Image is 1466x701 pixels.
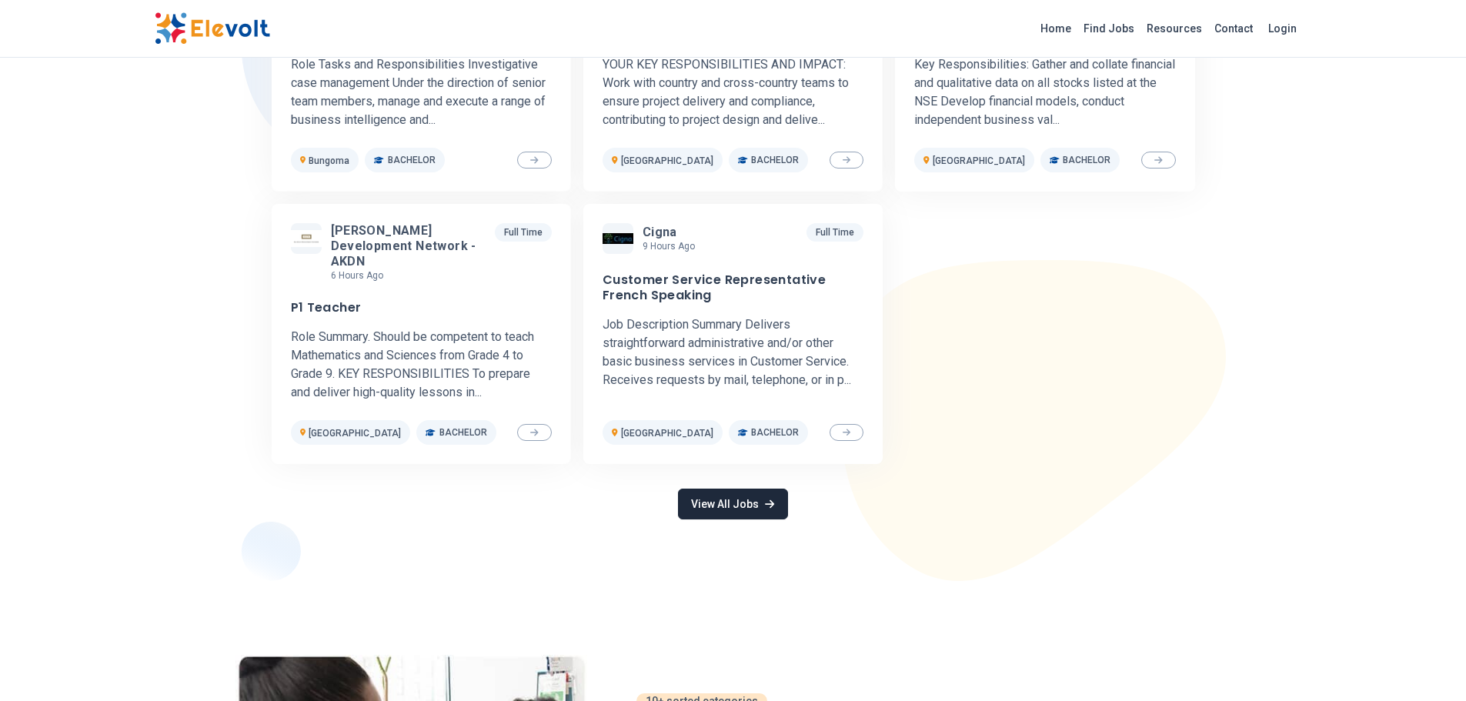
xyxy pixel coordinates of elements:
[603,315,863,389] p: Job Description Summary Delivers straightforward administrative and/or other basic business servi...
[1077,16,1140,41] a: Find Jobs
[1063,154,1110,166] span: Bachelor
[643,240,695,252] p: 9 hours ago
[331,269,489,282] p: 6 hours ago
[603,272,863,303] h3: Customer Service Representative French Speaking
[495,223,552,242] p: Full Time
[309,428,401,439] span: [GEOGRAPHIC_DATA]
[603,55,863,129] p: YOUR KEY RESPONSIBILITIES AND IMPACT: Work with country and cross-country teams to ensure project...
[1259,13,1306,44] a: Login
[751,426,799,439] span: Bachelor
[291,55,552,129] p: Role Tasks and Responsibilities Investigative case management Under the direction of senior team ...
[155,12,270,45] img: Elevolt
[751,154,799,166] span: Bachelor
[272,204,571,464] a: Aga Khan Development Network - AKDN[PERSON_NAME] Development Network - AKDN6 hours agoFull TimeP1...
[621,428,713,439] span: [GEOGRAPHIC_DATA]
[331,223,483,269] span: [PERSON_NAME] Development Network - AKDN
[309,155,349,166] span: Bungoma
[291,328,552,402] p: Role Summary. Should be competent to teach Mathematics and Sciences from Grade 4 to Grade 9. KEY ...
[643,225,677,240] span: Cigna
[806,223,863,242] p: Full Time
[291,300,362,315] h3: P1 Teacher
[621,155,713,166] span: [GEOGRAPHIC_DATA]
[1208,16,1259,41] a: Contact
[1034,16,1077,41] a: Home
[933,155,1025,166] span: [GEOGRAPHIC_DATA]
[439,426,487,439] span: Bachelor
[1389,627,1466,701] iframe: Chat Widget
[388,154,436,166] span: Bachelor
[914,55,1175,129] p: Key Responsibilities: Gather and collate financial and qualitative data on all stocks listed at t...
[603,233,633,244] img: Cigna
[583,204,883,464] a: CignaCigna9 hours agoFull TimeCustomer Service Representative French SpeakingJob Description Summ...
[678,489,787,519] a: View All Jobs
[291,230,322,248] img: Aga Khan Development Network - AKDN
[1140,16,1208,41] a: Resources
